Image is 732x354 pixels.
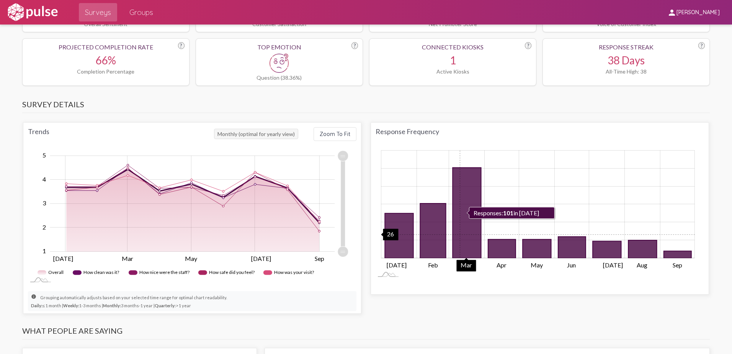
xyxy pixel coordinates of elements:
[603,261,623,269] tspan: [DATE]
[27,54,185,67] div: 66%
[198,267,256,279] g: How safe did you feel?
[38,267,65,279] g: Overall
[676,9,720,16] span: [PERSON_NAME]
[42,200,46,207] tspan: 3
[79,3,117,21] a: Surveys
[251,255,271,262] tspan: [DATE]
[185,255,198,262] tspan: May
[547,54,705,67] div: 38 Days
[374,43,531,51] div: Connected Kiosks
[38,267,347,279] g: Legend
[315,255,324,262] tspan: Sep
[263,267,316,279] g: How was your visit?
[53,255,73,262] tspan: [DATE]
[672,261,682,269] tspan: Sep
[667,8,676,17] mat-icon: person
[214,129,298,139] span: Monthly (optimal for yearly view)
[103,303,121,308] strong: Monthly:
[661,5,726,19] button: [PERSON_NAME]
[31,294,40,303] mat-icon: info
[6,3,59,22] img: white-logo.svg
[453,168,481,259] g: 101 2025-03-01
[496,261,506,269] tspan: Apr
[376,127,704,136] div: Response Frequency
[31,303,42,308] strong: Daily:
[547,43,705,51] div: Response Streak
[270,54,289,73] img: Question
[63,303,79,308] strong: Weekly:
[428,261,438,269] tspan: Feb
[85,5,111,19] span: Surveys
[547,68,705,75] div: All-Time High: 38
[567,261,576,269] tspan: Jun
[531,261,543,269] tspan: May
[123,3,159,21] a: Groups
[201,74,358,81] div: Question (38.36%)
[461,261,472,269] tspan: Mar
[27,43,185,51] div: Projected Completion Rate
[201,43,358,51] div: Top Emotion
[42,247,46,255] tspan: 1
[525,42,531,49] div: ?
[129,267,191,279] g: How nice were the staff?
[27,68,185,75] div: Completion Percentage
[42,223,46,231] tspan: 2
[22,100,710,113] h3: Survey Details
[374,68,531,75] div: Active Kiosks
[314,127,356,141] button: Zoom To Fit
[351,42,358,49] div: ?
[698,42,705,49] div: ?
[42,175,46,183] tspan: 4
[129,5,153,19] span: Groups
[31,293,227,308] small: Grouping automatically adjusts based on your selected time range for optimal chart readability. ≤...
[42,152,46,159] tspan: 5
[122,255,133,262] tspan: Mar
[155,303,176,308] strong: Quarterly:
[387,261,407,269] tspan: [DATE]
[73,267,121,279] g: How clean was it?
[28,127,214,141] div: Trends
[374,54,531,67] div: 1
[320,131,350,138] span: Zoom To Fit
[637,261,647,269] tspan: Aug
[178,42,185,49] div: ?
[33,151,349,279] g: Chart
[379,151,695,269] g: Chart
[22,326,710,339] h3: What people are saying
